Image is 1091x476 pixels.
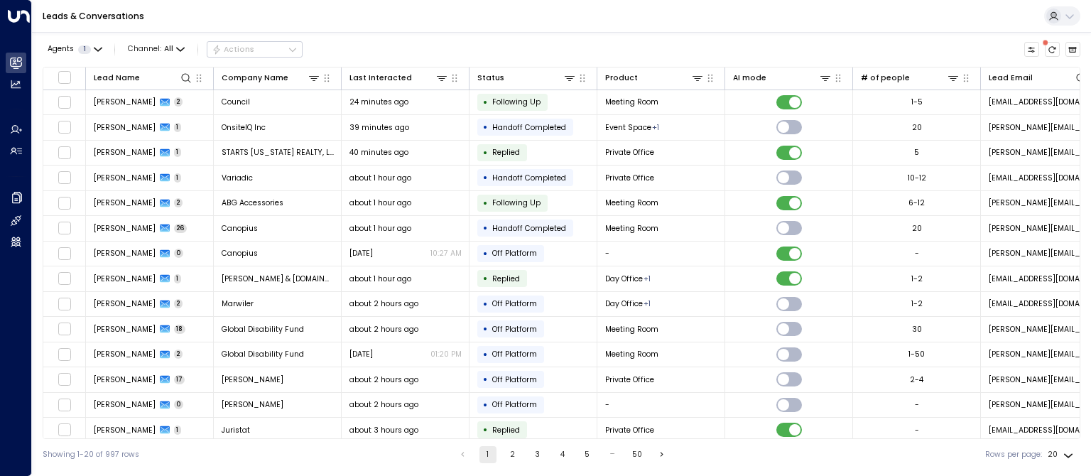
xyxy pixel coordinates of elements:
[492,173,566,183] span: Handoff Completed
[605,97,658,107] span: Meeting Room
[58,171,71,185] span: Toggle select row
[911,298,923,309] div: 1-2
[912,122,922,133] div: 20
[985,449,1042,460] label: Rows per page:
[605,173,654,183] span: Private Office
[58,347,71,361] span: Toggle select row
[349,198,411,208] span: about 1 hour ago
[222,122,266,133] span: OnsiteIQ Inc
[222,374,283,385] span: Meredith Marks
[911,274,923,284] div: 1-2
[554,446,571,463] button: Go to page 4
[174,173,182,183] span: 1
[454,446,671,463] nav: pagination navigation
[349,147,408,158] span: 40 minutes ago
[349,425,418,436] span: about 3 hours ago
[222,97,250,107] span: Council
[492,374,537,385] span: Off Platform
[483,144,488,162] div: •
[1045,42,1060,58] span: There are new threads available. Refresh the grid to view the latest updates.
[605,324,658,335] span: Meeting Room
[483,168,488,187] div: •
[58,121,71,134] span: Toggle select row
[174,224,188,233] span: 26
[174,426,182,435] span: 1
[58,247,71,260] span: Toggle select row
[174,249,184,258] span: 0
[43,449,139,460] div: Showing 1-20 of 997 rows
[222,223,258,234] span: Canopius
[349,349,373,359] span: Aug 15, 2025
[94,198,156,208] span: Jolene
[915,248,919,259] div: -
[94,71,193,85] div: Lead Name
[174,299,183,308] span: 2
[605,198,658,208] span: Meeting Room
[222,399,283,410] span: Meredith Marks
[629,446,646,463] button: Go to page 50
[43,42,106,57] button: Agents1
[222,274,334,284] span: SJ Hughes & Associates.com
[222,425,250,436] span: Juristat
[483,219,488,237] div: •
[492,349,537,359] span: Off Platform
[174,325,186,334] span: 18
[94,248,156,259] span: Carly Saltzman
[222,324,304,335] span: Global Disability Fund
[912,324,922,335] div: 30
[94,72,140,85] div: Lead Name
[605,147,654,158] span: Private Office
[349,399,418,410] span: about 2 hours ago
[652,122,659,133] div: Meeting Room
[492,399,537,410] span: Off Platform
[349,374,418,385] span: about 2 hours ago
[48,45,74,53] span: Agents
[58,373,71,386] span: Toggle select row
[207,41,303,58] div: Button group with a nested menu
[94,223,156,234] span: Carly Saltzman
[504,446,521,463] button: Go to page 2
[349,122,409,133] span: 39 minutes ago
[483,370,488,389] div: •
[861,72,910,85] div: # of people
[483,421,488,439] div: •
[94,399,156,410] span: Chloe Marks
[733,72,766,85] div: AI mode
[1048,446,1076,463] div: 20
[58,95,71,109] span: Toggle select row
[207,41,303,58] button: Actions
[174,198,183,207] span: 2
[914,147,919,158] div: 5
[597,242,725,266] td: -
[94,374,156,385] span: Chloe Marks
[605,425,654,436] span: Private Office
[212,45,255,55] div: Actions
[483,345,488,364] div: •
[349,223,411,234] span: about 1 hour ago
[174,375,185,384] span: 17
[174,400,184,409] span: 0
[605,122,651,133] span: Event Space
[430,349,462,359] p: 01:20 PM
[94,324,156,335] span: Kristen O'Connell
[605,374,654,385] span: Private Office
[911,97,923,107] div: 1-5
[483,320,488,338] div: •
[483,269,488,288] div: •
[605,71,705,85] div: Product
[529,446,546,463] button: Go to page 3
[477,72,504,85] div: Status
[492,122,566,133] span: Handoff Completed
[908,173,926,183] div: 10-12
[174,148,182,157] span: 1
[58,146,71,159] span: Toggle select row
[989,72,1033,85] div: Lead Email
[94,147,156,158] span: Yukiko Yamazaki
[58,398,71,411] span: Toggle select row
[915,425,919,436] div: -
[94,298,156,309] span: Marquise Deadwiler
[733,71,832,85] div: AI mode
[989,71,1088,85] div: Lead Email
[164,45,173,53] span: All
[861,71,960,85] div: # of people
